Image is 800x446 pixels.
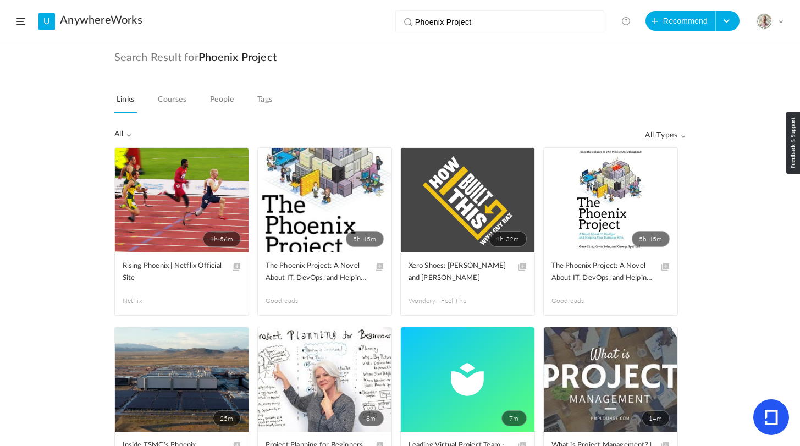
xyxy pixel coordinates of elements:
[203,231,240,247] span: 1h 56m
[255,92,275,113] a: Tags
[632,231,669,247] span: 5h 45m
[213,410,241,426] span: 25m
[642,410,670,426] span: 14m
[645,11,716,31] button: Recommend
[786,112,800,174] img: loop_feedback_btn.png
[401,148,534,252] a: 1h 32m
[115,148,249,252] a: 1h 56m
[551,260,670,285] a: The Phoenix Project: A Novel About IT, DevOps, and Helping Your Business Win by [PERSON_NAME]
[401,327,534,432] a: 7m
[409,260,527,285] a: Xero Shoes: [PERSON_NAME] and [PERSON_NAME]
[156,92,189,113] a: Courses
[757,14,772,29] img: julia-s-version-gybnm-profile-picture-frame-2024-template-16.png
[266,260,367,284] span: The Phoenix Project: A Novel About IT, DevOps, and Helping Your Business Win
[489,231,526,247] span: 1h 32m
[645,131,686,140] span: All Types
[415,11,589,33] input: Search here...
[114,92,137,113] a: Links
[38,13,55,30] a: U
[60,14,142,27] a: AnywhereWorks
[114,130,132,139] span: All
[544,148,677,252] a: 5h 45m
[266,296,325,306] span: goodreads
[123,296,182,306] span: netflix
[123,260,224,284] span: Rising Phoenix | Netflix Official Site
[198,51,277,64] span: Phoenix Project
[551,296,611,306] span: goodreads
[346,231,383,247] span: 5h 45m
[266,260,384,285] a: The Phoenix Project: A Novel About IT, DevOps, and Helping Your Business Win
[544,327,677,432] a: 14m
[123,260,241,285] a: Rising Phoenix | Netflix Official Site
[208,92,236,113] a: People
[115,327,249,432] a: 25m
[358,410,384,426] span: 8m
[114,51,686,81] h2: Search Result for
[409,296,468,306] span: Wondery - Feel The Story
[501,410,527,426] span: 7m
[551,260,653,284] span: The Phoenix Project: A Novel About IT, DevOps, and Helping Your Business Win by [PERSON_NAME]
[409,260,510,284] span: Xero Shoes: [PERSON_NAME] and [PERSON_NAME]
[258,327,391,432] a: 8m
[258,148,391,252] a: 5h 45m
